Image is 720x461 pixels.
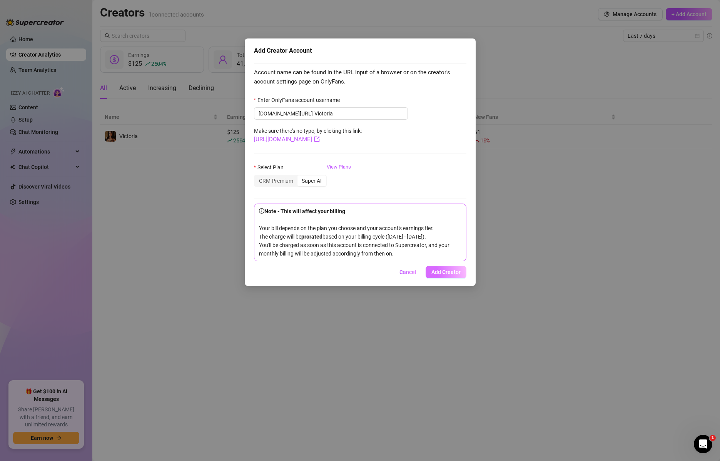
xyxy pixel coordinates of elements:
[393,266,423,278] button: Cancel
[255,175,297,186] div: CRM Premium
[254,163,289,172] label: Select Plan
[694,435,712,453] iframe: Intercom live chat
[301,234,322,240] b: prorated
[297,175,326,186] div: Super AI
[254,96,345,104] label: Enter OnlyFans account username
[259,208,264,214] span: info-circle
[259,208,345,214] strong: Note - This will affect your billing
[254,68,466,86] span: Account name can be found in the URL input of a browser or on the creator's account settings page...
[254,136,320,143] a: [URL][DOMAIN_NAME]export
[399,269,416,275] span: Cancel
[254,175,327,187] div: segmented control
[259,208,449,257] span: Your bill depends on the plan you choose and your account's earnings tier. The charge will be bas...
[710,435,716,441] span: 1
[259,109,313,118] span: [DOMAIN_NAME][URL]
[254,128,362,142] span: Make sure there's no typo, by clicking this link:
[314,136,320,142] span: export
[254,46,466,55] div: Add Creator Account
[426,266,466,278] button: Add Creator
[431,269,461,275] span: Add Creator
[327,163,351,194] a: View Plans
[314,109,403,118] input: Enter OnlyFans account username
